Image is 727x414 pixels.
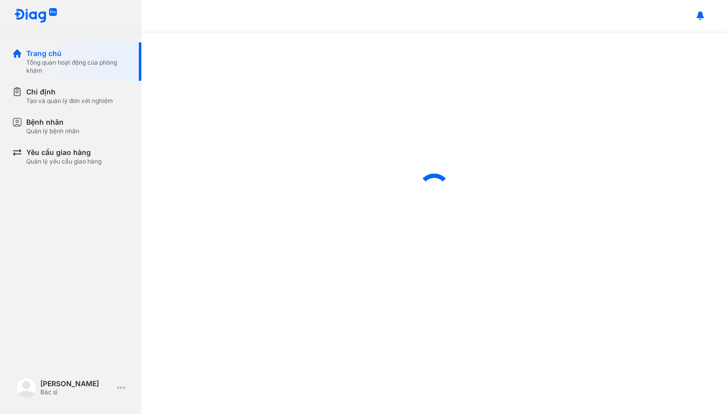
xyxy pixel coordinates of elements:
[14,8,58,24] img: logo
[26,87,113,97] div: Chỉ định
[40,379,113,388] div: [PERSON_NAME]
[26,48,129,59] div: Trang chủ
[26,117,79,127] div: Bệnh nhân
[26,147,101,158] div: Yêu cầu giao hàng
[40,388,113,396] div: Bác sĩ
[26,158,101,166] div: Quản lý yêu cầu giao hàng
[26,59,129,75] div: Tổng quan hoạt động của phòng khám
[26,127,79,135] div: Quản lý bệnh nhân
[16,378,36,398] img: logo
[26,97,113,105] div: Tạo và quản lý đơn xét nghiệm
